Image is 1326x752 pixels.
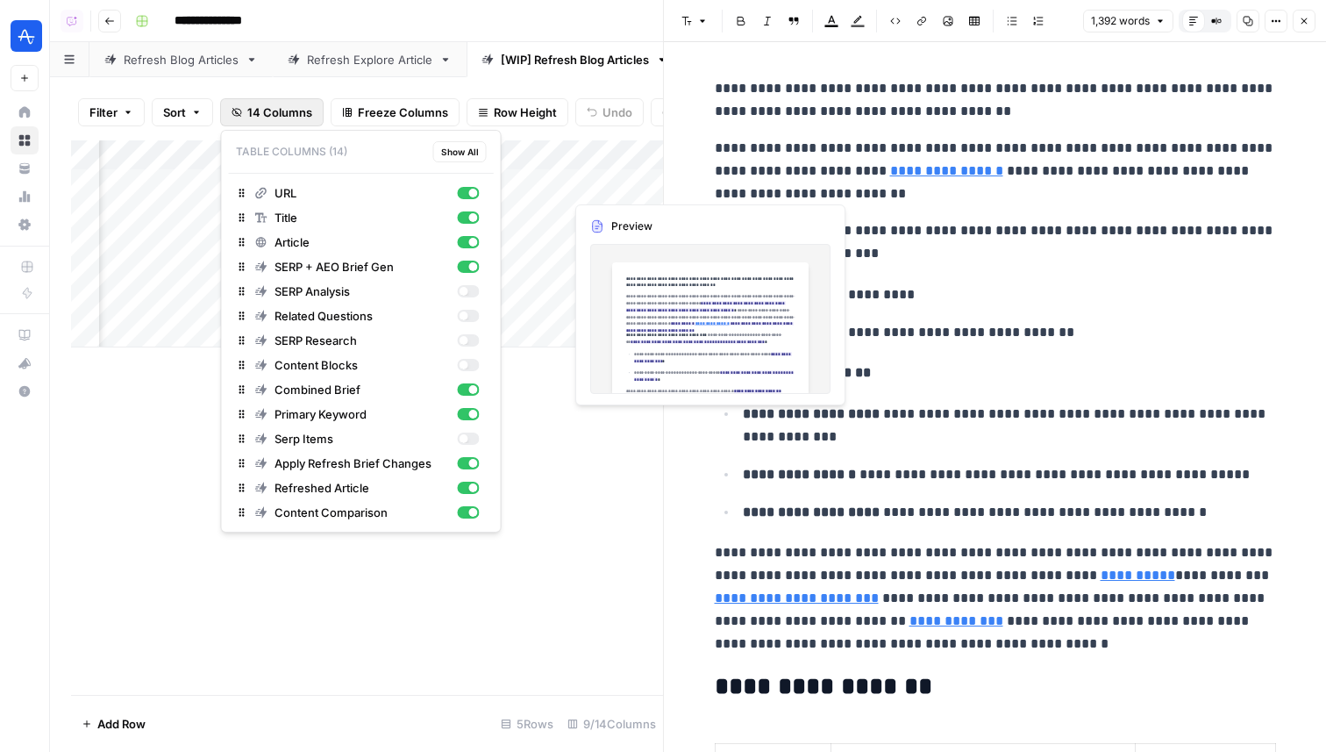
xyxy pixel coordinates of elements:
[274,233,451,251] span: Article
[78,98,145,126] button: Filter
[1083,10,1173,32] button: 1,392 words
[602,104,632,121] span: Undo
[467,98,568,126] button: Row Height
[274,479,451,497] span: Refreshed Article
[274,504,451,521] span: Content Comparison
[274,455,451,472] span: Apply Refresh Brief Changes
[11,350,38,376] div: What's new?
[560,710,663,738] div: 9/14 Columns
[441,145,479,159] span: Show All
[89,104,118,121] span: Filter
[274,332,451,349] span: SERP Research
[11,183,39,211] a: Usage
[97,715,146,733] span: Add Row
[221,130,502,533] div: 14 Columns
[11,349,39,377] button: What's new?
[575,98,644,126] button: Undo
[124,51,239,68] div: Refresh Blog Articles
[274,381,451,398] span: Combined Brief
[220,98,324,126] button: 14 Columns
[494,104,557,121] span: Row Height
[274,209,451,226] span: Title
[163,104,186,121] span: Sort
[11,154,39,183] a: Your Data
[247,104,312,121] span: 14 Columns
[274,184,451,202] span: URL
[307,51,432,68] div: Refresh Explore Article
[11,211,39,239] a: Settings
[152,98,213,126] button: Sort
[273,42,467,77] a: Refresh Explore Article
[331,98,460,126] button: Freeze Columns
[274,307,451,325] span: Related Questions
[71,710,156,738] button: Add Row
[11,14,39,58] button: Workspace: Amplitude
[274,283,451,300] span: SERP Analysis
[494,710,560,738] div: 5 Rows
[1091,13,1150,29] span: 1,392 words
[501,51,649,68] div: [WIP] Refresh Blog Articles
[229,138,494,166] p: Table Columns (14)
[467,42,683,77] a: [WIP] Refresh Blog Articles
[11,98,39,126] a: Home
[274,258,451,276] span: SERP + AEO Brief Gen
[274,356,451,374] span: Content Blocks
[274,405,451,423] span: Primary Keyword
[11,321,39,349] a: AirOps Academy
[89,42,273,77] a: Refresh Blog Articles
[11,377,39,405] button: Help + Support
[274,430,451,448] span: Serp Items
[11,20,42,52] img: Amplitude Logo
[433,141,487,162] button: Show All
[11,126,39,154] a: Browse
[358,104,448,121] span: Freeze Columns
